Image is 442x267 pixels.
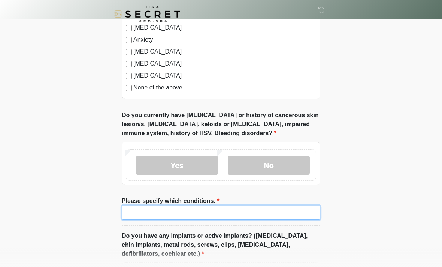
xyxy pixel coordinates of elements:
label: None of the above [133,83,316,92]
input: [MEDICAL_DATA] [126,49,132,55]
img: It's A Secret Med Spa Logo [114,6,180,22]
label: Anxiety [133,35,316,44]
label: No [228,156,310,175]
label: [MEDICAL_DATA] [133,59,316,68]
label: Do you currently have [MEDICAL_DATA] or history of cancerous skin lesion/s, [MEDICAL_DATA], keloi... [122,111,320,138]
label: [MEDICAL_DATA] [133,71,316,80]
input: [MEDICAL_DATA] [126,61,132,67]
label: Do you have any implants or active implants? ([MEDICAL_DATA], chin implants, metal rods, screws, ... [122,231,320,258]
input: Anxiety [126,37,132,43]
label: [MEDICAL_DATA] [133,47,316,56]
label: Please specify which conditions. [122,197,220,206]
label: Yes [136,156,218,175]
input: [MEDICAL_DATA] [126,25,132,31]
input: [MEDICAL_DATA] [126,73,132,79]
input: None of the above [126,85,132,91]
